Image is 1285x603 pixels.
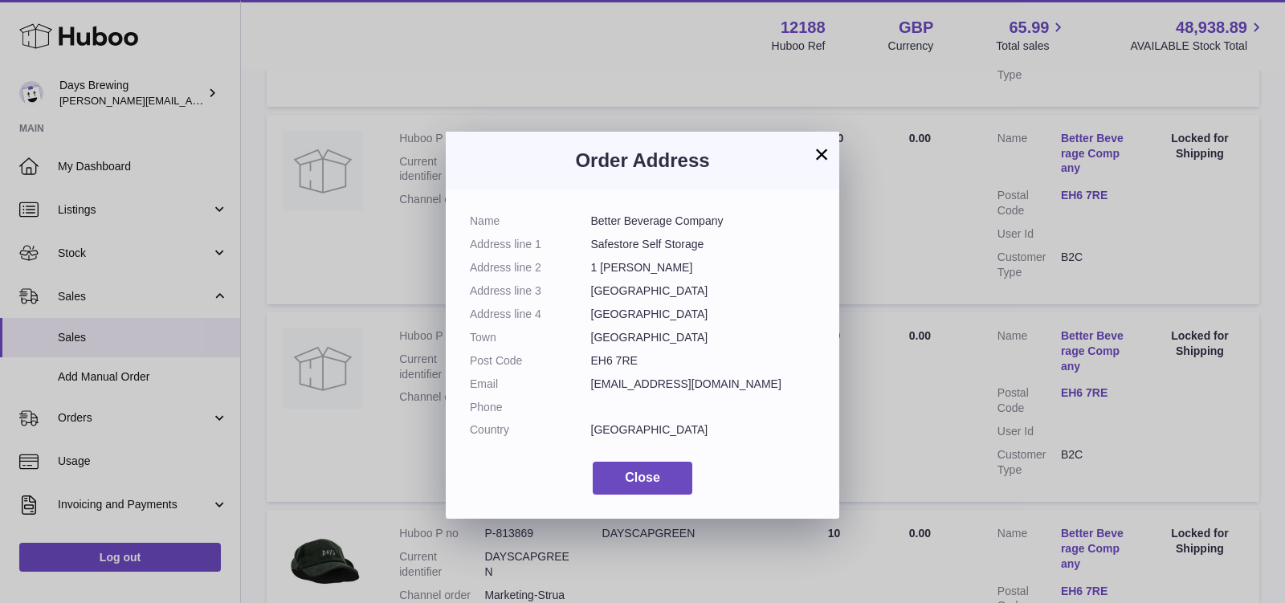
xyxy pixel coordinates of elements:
[470,283,591,299] dt: Address line 3
[591,422,816,438] dd: [GEOGRAPHIC_DATA]
[591,283,816,299] dd: [GEOGRAPHIC_DATA]
[591,307,816,322] dd: [GEOGRAPHIC_DATA]
[470,330,591,345] dt: Town
[470,400,591,415] dt: Phone
[470,377,591,392] dt: Email
[593,462,692,495] button: Close
[470,260,591,275] dt: Address line 2
[470,148,815,173] h3: Order Address
[470,422,591,438] dt: Country
[591,330,816,345] dd: [GEOGRAPHIC_DATA]
[470,353,591,369] dt: Post Code
[591,260,816,275] dd: 1 [PERSON_NAME]
[591,353,816,369] dd: EH6 7RE
[470,214,591,229] dt: Name
[625,471,660,484] span: Close
[591,377,816,392] dd: [EMAIL_ADDRESS][DOMAIN_NAME]
[470,237,591,252] dt: Address line 1
[470,307,591,322] dt: Address line 4
[591,237,816,252] dd: Safestore Self Storage
[591,214,816,229] dd: Better Beverage Company
[812,145,831,164] button: ×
